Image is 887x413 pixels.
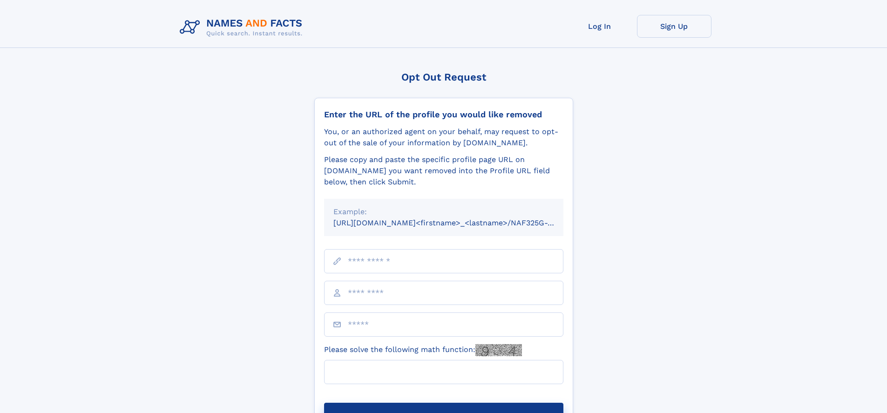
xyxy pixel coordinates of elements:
[314,71,573,83] div: Opt Out Request
[562,15,637,38] a: Log In
[324,109,563,120] div: Enter the URL of the profile you would like removed
[324,154,563,188] div: Please copy and paste the specific profile page URL on [DOMAIN_NAME] you want removed into the Pr...
[324,126,563,149] div: You, or an authorized agent on your behalf, may request to opt-out of the sale of your informatio...
[333,206,554,217] div: Example:
[637,15,711,38] a: Sign Up
[333,218,581,227] small: [URL][DOMAIN_NAME]<firstname>_<lastname>/NAF325G-xxxxxxxx
[176,15,310,40] img: Logo Names and Facts
[324,344,522,356] label: Please solve the following math function:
